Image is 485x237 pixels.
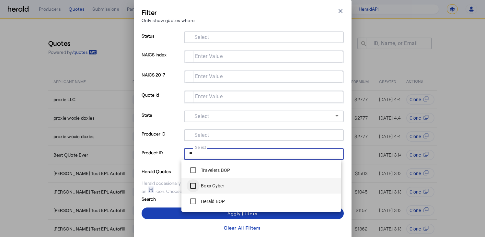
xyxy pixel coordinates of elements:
[195,53,223,59] mat-label: Enter Value
[142,31,181,50] p: Status
[142,17,195,24] p: Only show quotes where
[200,198,225,205] label: Herald BOP
[227,210,258,217] div: Apply Filters
[194,132,209,138] mat-label: Select
[142,167,192,175] p: Herald Quotes
[142,148,181,167] p: Product ID
[224,224,261,231] div: Clear All Filters
[194,34,209,40] mat-label: Select
[195,145,206,149] mat-label: Select
[142,195,192,202] p: Search
[189,149,339,157] mat-chip-grid: Selection
[142,8,195,17] h3: Filter
[142,50,181,70] p: NAICS Index
[194,113,209,119] mat-label: Select
[195,93,223,100] mat-label: Enter Value
[142,111,181,129] p: State
[142,70,181,90] p: NAICS 2017
[190,72,338,80] mat-chip-grid: Selection
[189,33,339,41] mat-chip-grid: Selection
[200,167,230,173] label: Travelers BOP
[190,52,338,60] mat-chip-grid: Selection
[195,73,223,79] mat-label: Enter Value
[200,183,225,189] label: Boxx Cyber
[142,207,344,219] button: Apply Filters
[142,129,181,148] p: Producer ID
[142,90,181,111] p: Quote Id
[142,180,344,195] div: Herald occasionally creates quotes on your behalf for testing purposes, which will be shown with ...
[142,222,344,233] button: Clear All Filters
[189,131,339,138] mat-chip-grid: Selection
[190,92,338,100] mat-chip-grid: Selection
